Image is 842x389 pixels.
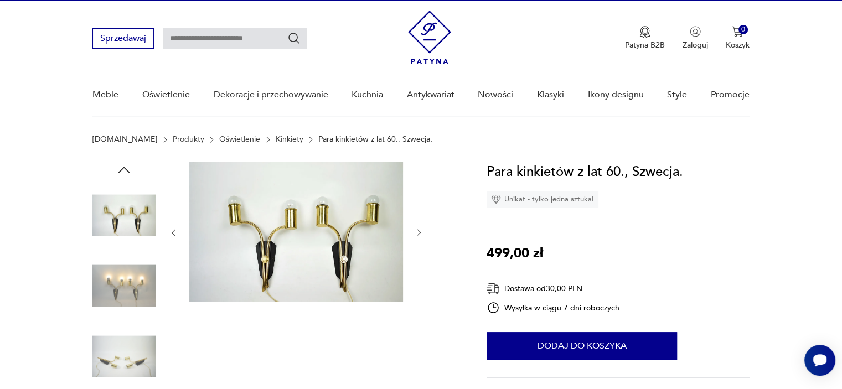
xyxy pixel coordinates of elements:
img: Zdjęcie produktu Para kinkietów z lat 60., Szwecja. [92,255,156,318]
div: Dostawa od 30,00 PLN [487,282,619,295]
p: Zaloguj [683,40,708,50]
a: Produkty [173,135,204,144]
img: Zdjęcie produktu Para kinkietów z lat 60., Szwecja. [189,162,403,302]
a: Ikony designu [587,74,643,116]
a: Oświetlenie [142,74,190,116]
p: 499,00 zł [487,243,543,264]
a: Oświetlenie [219,135,260,144]
a: Meble [92,74,118,116]
a: Nowości [478,74,513,116]
div: Wysyłka w ciągu 7 dni roboczych [487,301,619,314]
img: Zdjęcie produktu Para kinkietów z lat 60., Szwecja. [92,184,156,247]
button: 0Koszyk [726,26,750,50]
button: Dodaj do koszyka [487,332,677,360]
img: Ikona diamentu [491,194,501,204]
h1: Para kinkietów z lat 60., Szwecja. [487,162,683,183]
a: Style [667,74,687,116]
iframe: Smartsupp widget button [804,345,835,376]
img: Ikona koszyka [732,26,743,37]
button: Patyna B2B [625,26,665,50]
a: Antykwariat [407,74,454,116]
img: Ikonka użytkownika [690,26,701,37]
img: Zdjęcie produktu Para kinkietów z lat 60., Szwecja. [92,325,156,388]
a: Klasyki [537,74,564,116]
button: Szukaj [287,32,301,45]
img: Patyna - sklep z meblami i dekoracjami vintage [408,11,451,64]
p: Koszyk [726,40,750,50]
div: 0 [738,25,748,34]
p: Patyna B2B [625,40,665,50]
a: Promocje [711,74,750,116]
button: Sprzedawaj [92,28,154,49]
a: [DOMAIN_NAME] [92,135,157,144]
a: Kinkiety [276,135,303,144]
a: Ikona medaluPatyna B2B [625,26,665,50]
button: Zaloguj [683,26,708,50]
a: Sprzedawaj [92,35,154,43]
img: Ikona medalu [639,26,650,38]
a: Kuchnia [352,74,383,116]
a: Dekoracje i przechowywanie [213,74,328,116]
p: Para kinkietów z lat 60., Szwecja. [318,135,432,144]
img: Ikona dostawy [487,282,500,295]
div: Unikat - tylko jedna sztuka! [487,191,598,208]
